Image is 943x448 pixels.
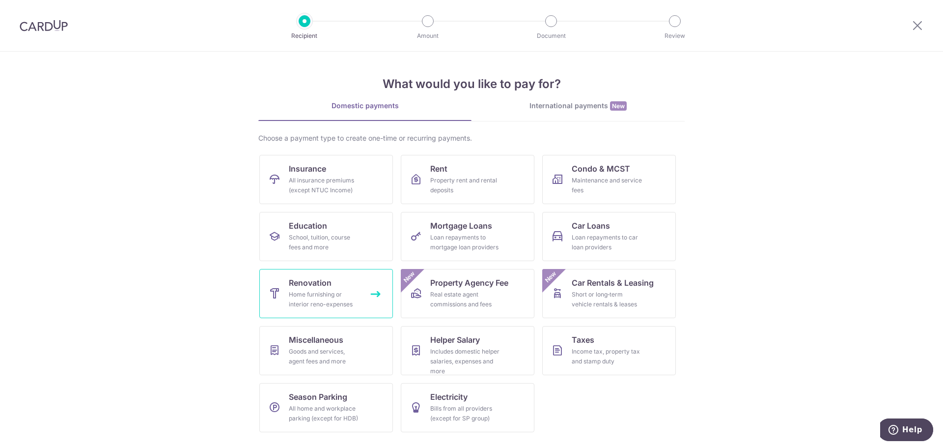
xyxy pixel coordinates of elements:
[401,155,534,204] a: RentProperty rent and rental deposits
[289,277,332,289] span: Renovation
[572,334,594,346] span: Taxes
[430,176,501,195] div: Property rent and rental deposits
[430,290,501,309] div: Real estate agent commissions and fees
[391,31,464,41] p: Amount
[289,391,347,403] span: Season Parking
[258,75,685,93] h4: What would you like to pay for?
[22,7,42,16] span: Help
[258,101,471,111] div: Domestic payments
[289,334,343,346] span: Miscellaneous
[258,133,685,143] div: Choose a payment type to create one-time or recurring payments.
[572,277,654,289] span: Car Rentals & Leasing
[289,404,360,423] div: All home and workplace parking (except for HDB)
[259,269,393,318] a: RenovationHome furnishing or interior reno-expenses
[610,101,627,111] span: New
[430,163,447,175] span: Rent
[401,212,534,261] a: Mortgage LoansLoan repayments to mortgage loan providers
[289,233,360,252] div: School, tuition, course fees and more
[401,269,534,318] a: Property Agency FeeReal estate agent commissions and feesNew
[259,326,393,375] a: MiscellaneousGoods and services, agent fees and more
[638,31,711,41] p: Review
[289,290,360,309] div: Home furnishing or interior reno-expenses
[289,163,326,175] span: Insurance
[542,155,676,204] a: Condo & MCSTMaintenance and service fees
[572,220,610,232] span: Car Loans
[572,347,642,366] div: Income tax, property tax and stamp duty
[289,220,327,232] span: Education
[430,347,501,376] div: Includes domestic helper salaries, expenses and more
[20,20,68,31] img: CardUp
[572,163,630,175] span: Condo & MCST
[430,391,468,403] span: Electricity
[880,418,933,443] iframe: Opens a widget where you can find more information
[259,155,393,204] a: InsuranceAll insurance premiums (except NTUC Income)
[542,212,676,261] a: Car LoansLoan repayments to car loan providers
[572,290,642,309] div: Short or long‑term vehicle rentals & leases
[572,233,642,252] div: Loan repayments to car loan providers
[401,326,534,375] a: Helper SalaryIncludes domestic helper salaries, expenses and more
[430,277,508,289] span: Property Agency Fee
[542,269,676,318] a: Car Rentals & LeasingShort or long‑term vehicle rentals & leasesNew
[572,176,642,195] div: Maintenance and service fees
[259,383,393,432] a: Season ParkingAll home and workplace parking (except for HDB)
[430,220,492,232] span: Mortgage Loans
[259,212,393,261] a: EducationSchool, tuition, course fees and more
[401,383,534,432] a: ElectricityBills from all providers (except for SP group)
[289,347,360,366] div: Goods and services, agent fees and more
[430,404,501,423] div: Bills from all providers (except for SP group)
[471,101,685,111] div: International payments
[543,269,559,285] span: New
[401,269,417,285] span: New
[289,176,360,195] div: All insurance premiums (except NTUC Income)
[430,334,480,346] span: Helper Salary
[268,31,341,41] p: Recipient
[430,233,501,252] div: Loan repayments to mortgage loan providers
[515,31,587,41] p: Document
[542,326,676,375] a: TaxesIncome tax, property tax and stamp duty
